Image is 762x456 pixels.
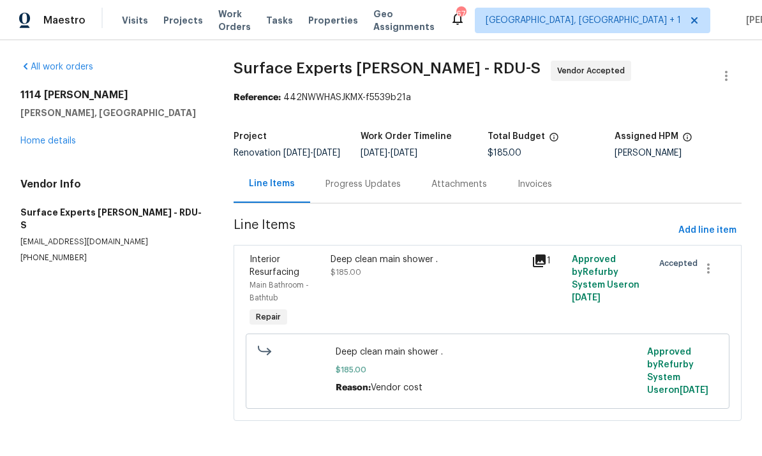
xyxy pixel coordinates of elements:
[549,132,559,149] span: The total cost of line items that have been proposed by Opendoor. This sum includes line items th...
[283,149,340,158] span: -
[20,178,203,191] h4: Vendor Info
[20,206,203,232] h5: Surface Experts [PERSON_NAME] - RDU-S
[557,64,630,77] span: Vendor Accepted
[234,132,267,141] h5: Project
[371,383,422,392] span: Vendor cost
[673,219,742,242] button: Add line item
[251,311,286,323] span: Repair
[615,132,678,141] h5: Assigned HPM
[20,107,203,119] h5: [PERSON_NAME], [GEOGRAPHIC_DATA]
[234,61,541,76] span: Surface Experts [PERSON_NAME] - RDU-S
[283,149,310,158] span: [DATE]
[488,149,521,158] span: $185.00
[659,257,703,270] span: Accepted
[532,253,564,268] div: 1
[308,14,358,27] span: Properties
[680,386,708,395] span: [DATE]
[518,178,552,191] div: Invoices
[682,132,692,149] span: The hpm assigned to this work order.
[218,8,251,33] span: Work Orders
[20,89,203,101] h2: 1114 [PERSON_NAME]
[20,237,203,247] p: [EMAIL_ADDRESS][DOMAIN_NAME]
[361,149,387,158] span: [DATE]
[325,178,401,191] div: Progress Updates
[122,14,148,27] span: Visits
[250,281,309,302] span: Main Bathroom - Bathtub
[249,177,295,190] div: Line Items
[336,346,639,358] span: Deep clean main shower .
[234,91,742,104] div: 442NWWHASJKMX-f5539b21a
[331,253,525,266] div: Deep clean main shower .
[20,253,203,263] p: [PHONE_NUMBER]
[234,219,673,242] span: Line Items
[336,383,371,392] span: Reason:
[486,14,681,27] span: [GEOGRAPHIC_DATA], [GEOGRAPHIC_DATA] + 1
[361,149,417,158] span: -
[361,132,452,141] h5: Work Order Timeline
[678,223,736,239] span: Add line item
[456,8,465,20] div: 67
[373,8,435,33] span: Geo Assignments
[391,149,417,158] span: [DATE]
[234,149,340,158] span: Renovation
[336,364,639,376] span: $185.00
[488,132,545,141] h5: Total Budget
[266,16,293,25] span: Tasks
[20,136,76,145] a: Home details
[572,293,601,302] span: [DATE]
[250,255,299,277] span: Interior Resurfacing
[163,14,203,27] span: Projects
[647,348,708,395] span: Approved by Refurby System User on
[431,178,487,191] div: Attachments
[331,268,361,276] span: $185.00
[572,255,639,302] span: Approved by Refurby System User on
[20,63,93,71] a: All work orders
[615,149,742,158] div: [PERSON_NAME]
[313,149,340,158] span: [DATE]
[234,93,281,102] b: Reference:
[43,14,86,27] span: Maestro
